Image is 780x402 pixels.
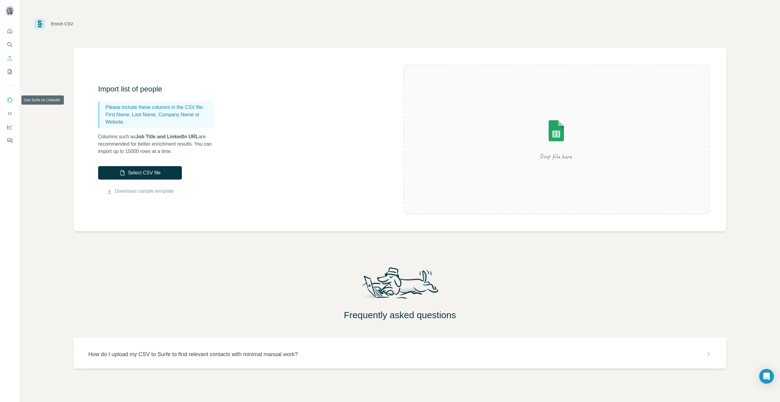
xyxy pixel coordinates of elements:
[98,166,182,180] button: Select CSV file
[5,26,15,37] button: Quick start
[5,6,15,16] img: Avatar
[98,188,182,195] button: Download sample template
[51,21,73,27] div: Enrich CSV
[5,66,15,77] button: My lists
[20,310,780,321] h2: Frequently asked questions
[105,104,212,111] p: Please include these columns in the CSV file:
[88,350,298,359] p: How do I upload my CSV to Surfe to find relevant contacts with minimal manual work?
[105,111,212,126] p: First Name, Last Name, Company Name or Website.
[5,135,15,146] button: Feedback
[136,134,199,139] span: Job Title and LinkedIn URL
[759,369,774,384] div: Open Intercom Messenger
[5,39,15,50] button: Search
[5,95,15,106] button: Use Surfe on LinkedIn
[501,103,611,176] img: Surfe Illustration - Drop file here or select below
[35,19,45,29] img: Surfe Logo
[5,121,15,132] button: Dashboard
[5,53,15,64] button: Enrich CSV
[98,84,220,94] h3: Import list of people
[5,108,15,119] button: Use Surfe API
[115,188,174,195] a: Download sample template
[356,266,444,305] img: Surfe Mascot Illustration
[98,133,220,155] p: Columns such as are recommended for better enrichment results. You can import up to 15000 rows at...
